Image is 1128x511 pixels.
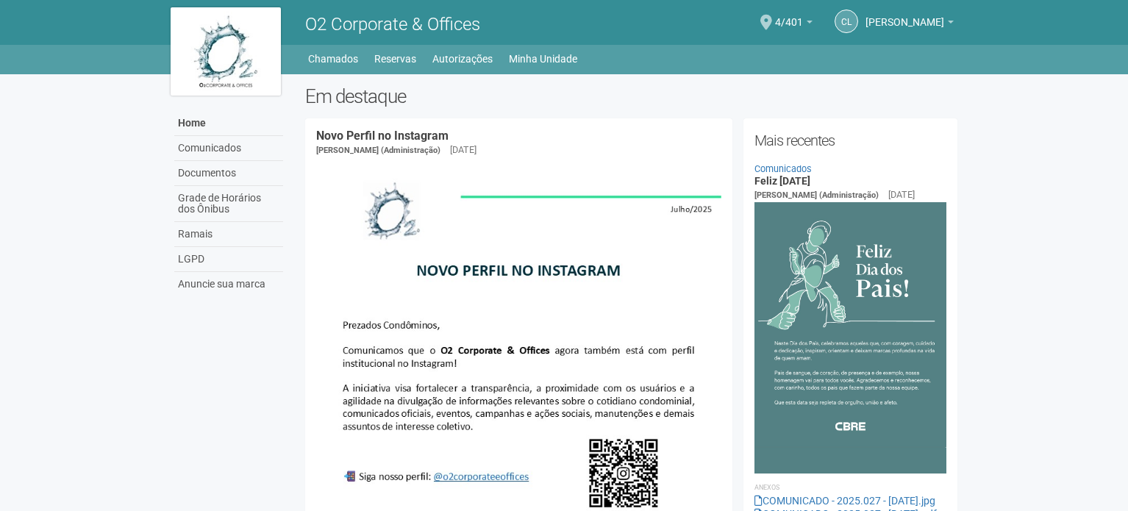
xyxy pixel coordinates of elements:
[174,161,283,186] a: Documentos
[835,10,858,33] a: CL
[754,129,946,151] h2: Mais recentes
[174,272,283,296] a: Anuncie sua marca
[754,481,946,494] li: Anexos
[174,222,283,247] a: Ramais
[865,2,944,28] span: Claudia Luíza Soares de Castro
[174,247,283,272] a: LGPD
[754,202,946,474] img: COMUNICADO%20-%202025.027%20-%20Dia%20dos%20Pais.jpg
[754,495,935,507] a: COMUNICADO - 2025.027 - [DATE].jpg
[316,146,440,155] span: [PERSON_NAME] (Administração)
[305,85,957,107] h2: Em destaque
[754,163,812,174] a: Comunicados
[775,18,813,30] a: 4/401
[888,188,915,201] div: [DATE]
[865,18,954,30] a: [PERSON_NAME]
[316,129,449,143] a: Novo Perfil no Instagram
[171,7,281,96] img: logo.jpg
[308,49,358,69] a: Chamados
[509,49,577,69] a: Minha Unidade
[174,111,283,136] a: Home
[374,49,416,69] a: Reservas
[305,14,480,35] span: O2 Corporate & Offices
[174,136,283,161] a: Comunicados
[174,186,283,222] a: Grade de Horários dos Ônibus
[754,175,810,187] a: Feliz [DATE]
[432,49,493,69] a: Autorizações
[754,190,879,200] span: [PERSON_NAME] (Administração)
[775,2,803,28] span: 4/401
[450,143,476,157] div: [DATE]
